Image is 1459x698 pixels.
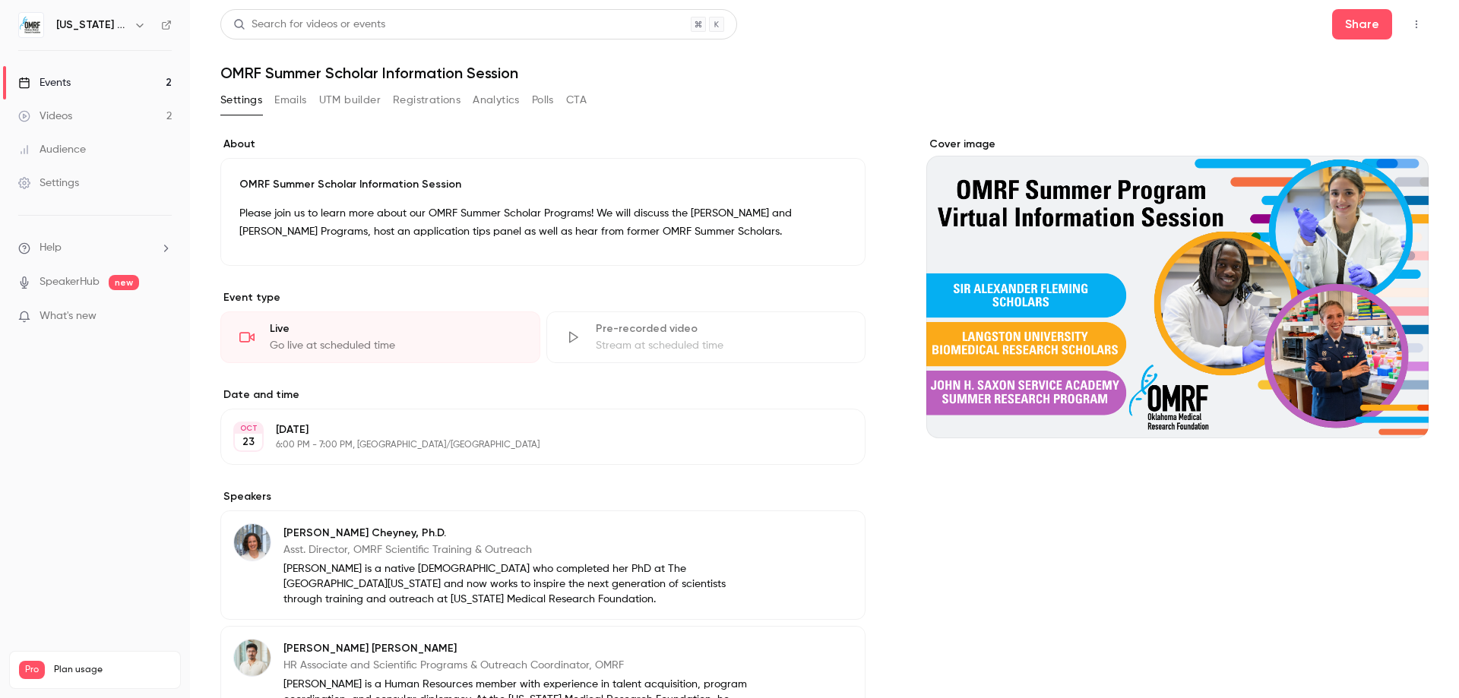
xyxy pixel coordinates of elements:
label: Date and time [220,387,866,403]
div: Ashley Cheyney, Ph.D.[PERSON_NAME] Cheyney, Ph.D.Asst. Director, OMRF Scientific Training & Outre... [220,510,866,620]
img: Oklahoma Medical Research Foundation [19,13,43,37]
div: Audience [18,142,86,157]
li: help-dropdown-opener [18,240,172,256]
span: new [109,275,139,290]
span: Pro [19,661,45,679]
label: About [220,137,866,152]
a: SpeakerHub [40,274,100,290]
div: LiveGo live at scheduled time [220,311,540,363]
button: CTA [566,88,587,112]
div: OCT [235,423,262,434]
p: HR Associate and Scientific Programs & Outreach Coordinator, OMRF [283,658,767,673]
img: Ashley Cheyney, Ph.D. [234,524,271,561]
p: 6:00 PM - 7:00 PM, [GEOGRAPHIC_DATA]/[GEOGRAPHIC_DATA] [276,439,785,451]
button: Share [1332,9,1392,39]
label: Speakers [220,489,866,504]
div: Pre-recorded video [596,321,847,336]
span: Help [40,240,62,256]
button: UTM builder [319,88,381,112]
p: [PERSON_NAME] Cheyney, Ph.D. [283,526,767,541]
div: Settings [18,175,79,191]
section: Cover image [926,137,1429,438]
img: J. Joel Solís [234,640,271,676]
p: Asst. Director, OMRF Scientific Training & Outreach [283,542,767,557]
span: What's new [40,308,97,324]
div: Videos [18,109,72,124]
button: Polls [532,88,554,112]
button: Settings [220,88,262,112]
div: Stream at scheduled time [596,338,847,353]
p: [PERSON_NAME] is a native [DEMOGRAPHIC_DATA] who completed her PhD at The [GEOGRAPHIC_DATA][US_ST... [283,561,767,607]
div: Events [18,75,71,90]
p: [DATE] [276,422,785,437]
button: Analytics [473,88,520,112]
button: Registrations [393,88,460,112]
div: Search for videos or events [233,17,385,33]
label: Cover image [926,137,1429,152]
h1: OMRF Summer Scholar Information Session [220,64,1429,82]
p: Event type [220,290,866,305]
p: 23 [242,434,255,450]
p: OMRF Summer Scholar Information Session [239,177,847,192]
button: Emails [274,88,306,112]
p: [PERSON_NAME] [PERSON_NAME] [283,641,767,656]
div: Live [270,321,521,336]
p: Please join us to learn more about our OMRF Summer Scholar Programs! We will discuss the [PERSON_... [239,204,847,241]
div: Go live at scheduled time [270,338,521,353]
div: Pre-recorded videoStream at scheduled time [546,311,866,363]
span: Plan usage [54,664,171,676]
h6: [US_STATE] Medical Research Foundation [56,17,128,33]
